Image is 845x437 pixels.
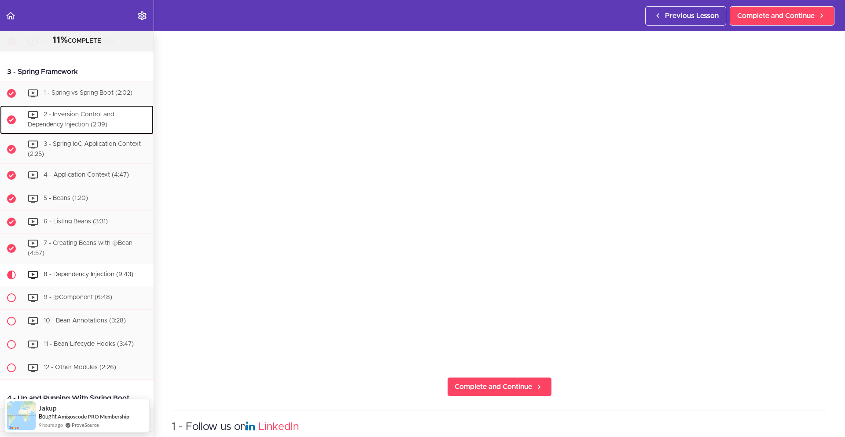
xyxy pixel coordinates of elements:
[28,241,132,257] span: 7 - Creating Beans with @Bean (4:57)
[39,421,63,429] span: 9 hours ago
[44,172,129,178] span: 4 - Application Context (4:47)
[645,6,726,26] a: Previous Lesson
[44,294,112,300] span: 9 - @Component (6:48)
[58,413,129,420] a: Amigoscode PRO Membership
[447,377,552,396] a: Complete and Continue
[39,413,57,420] span: Bought
[72,421,99,429] a: ProveSource
[7,401,36,430] img: provesource social proof notification image
[137,11,147,21] svg: Settings Menu
[5,11,16,21] svg: Back to course curriculum
[44,364,116,370] span: 12 - Other Modules (2:26)
[44,341,134,347] span: 11 - Bean Lifecycle Hooks (3:47)
[737,11,815,21] span: Complete and Continue
[258,422,299,432] a: LinkedIn
[44,196,88,202] span: 5 - Beans (1:20)
[39,404,56,412] span: Jakup
[455,381,532,392] span: Complete and Continue
[44,90,132,96] span: 1 - Spring vs Spring Boot (2:02)
[44,219,108,225] span: 6 - Listing Beans (3:31)
[172,420,827,434] h3: 1 - Follow us on
[52,36,68,44] span: 11%
[11,35,143,46] div: COMPLETE
[28,111,114,128] span: 2 - Inversion Control and Dependency Injection (2:39)
[730,6,834,26] a: Complete and Continue
[44,271,133,278] span: 8 - Dependency Injection (9:43)
[28,141,141,157] span: 3 - Spring IoC Application Context (2:25)
[44,318,126,324] span: 10 - Bean Annotations (3:28)
[665,11,719,21] span: Previous Lesson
